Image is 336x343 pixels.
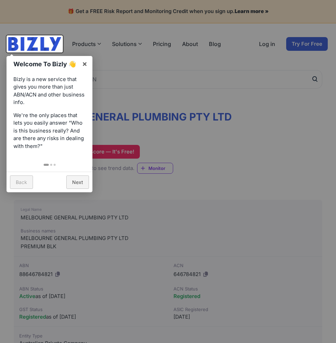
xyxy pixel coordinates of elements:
a: Back [10,175,33,189]
a: × [77,56,92,71]
p: Bizly is a new service that gives you more than just ABN/ACN and other business info. [13,76,86,106]
h1: Welcome To Bizly 👋 [13,59,78,69]
a: Next [66,175,89,189]
p: We're the only places that lets you easily answer “Who is this business really? And are there any... [13,112,86,150]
